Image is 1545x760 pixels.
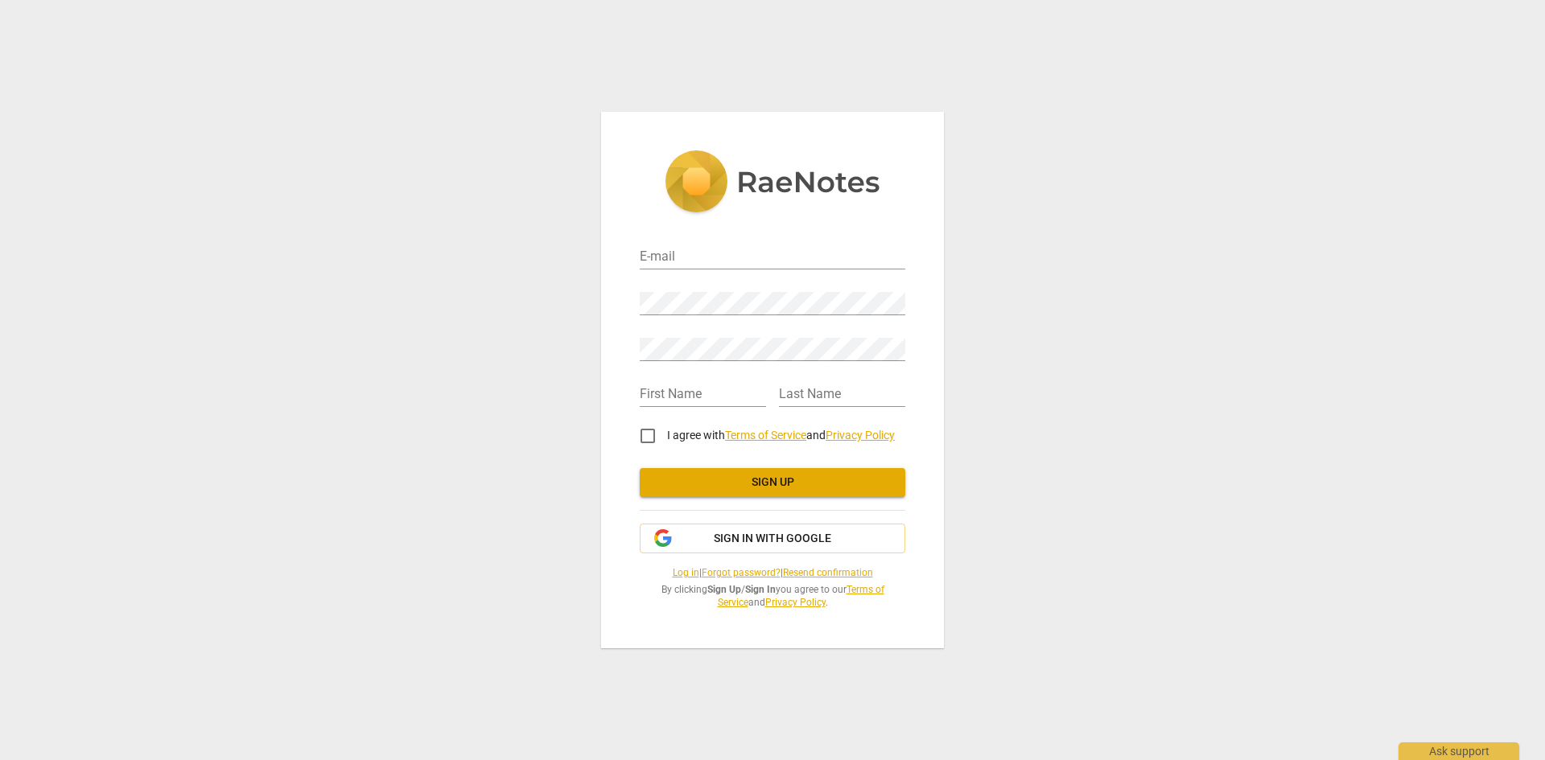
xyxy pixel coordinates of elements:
a: Terms of Service [718,584,884,609]
a: Terms of Service [725,429,806,442]
div: Ask support [1399,742,1519,760]
button: Sign up [640,468,905,497]
b: Sign Up [707,584,741,595]
a: Privacy Policy [765,597,826,608]
span: Sign in with Google [714,531,831,547]
button: Sign in with Google [640,524,905,554]
span: Sign up [653,474,892,491]
span: | | [640,566,905,580]
b: Sign In [745,584,776,595]
a: Log in [673,567,699,578]
a: Privacy Policy [826,429,895,442]
a: Forgot password? [702,567,781,578]
span: By clicking / you agree to our and . [640,583,905,610]
span: I agree with and [667,429,895,442]
img: 5ac2273c67554f335776073100b6d88f.svg [665,150,880,216]
a: Resend confirmation [783,567,873,578]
